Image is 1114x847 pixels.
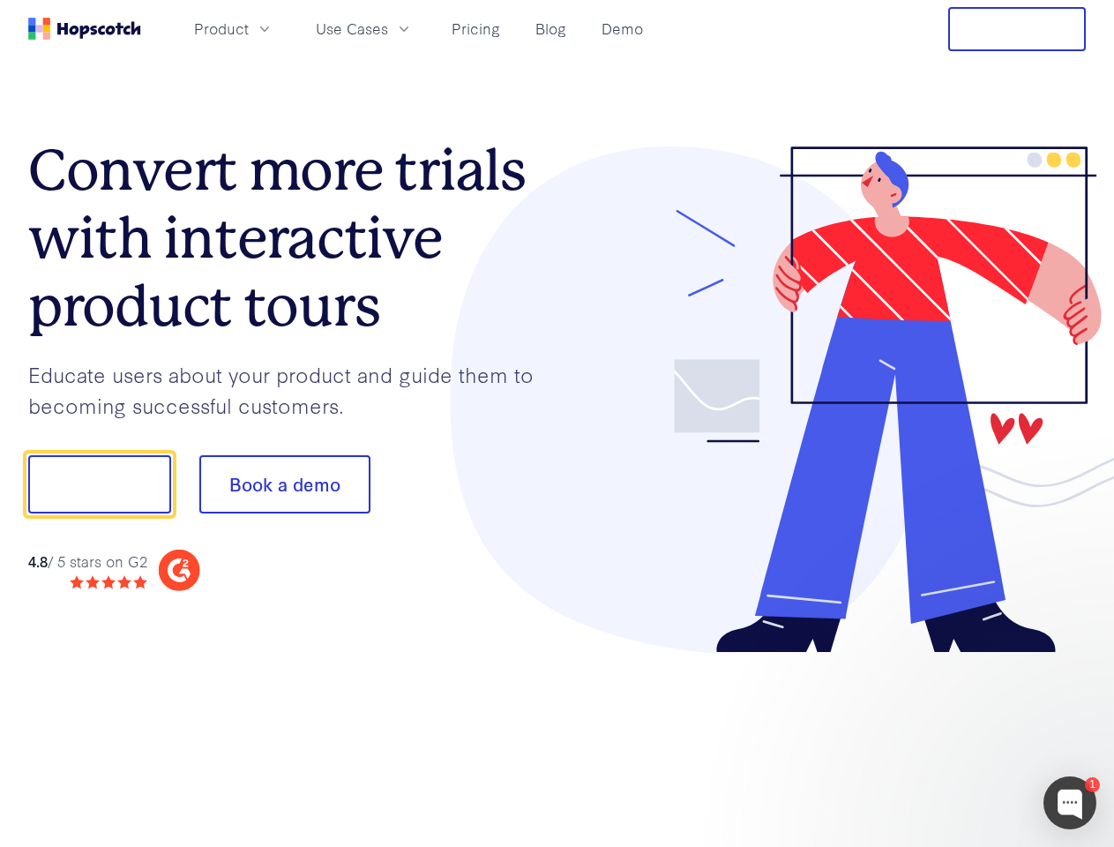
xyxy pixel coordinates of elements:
a: Pricing [445,14,507,43]
a: Home [28,18,141,40]
button: Show me! [28,455,171,513]
h1: Convert more trials with interactive product tours [28,137,557,340]
div: / 5 stars on G2 [28,551,147,573]
strong: 4.8 [28,551,48,571]
p: Educate users about your product and guide them to becoming successful customers. [28,359,557,420]
button: Product [183,14,284,43]
a: Demo [594,14,650,43]
button: Free Trial [948,7,1086,51]
div: 1 [1085,777,1100,792]
span: Use Cases [316,18,388,40]
button: Use Cases [305,14,423,43]
span: Product [194,18,249,40]
a: Blog [528,14,573,43]
button: Book a demo [199,455,370,513]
